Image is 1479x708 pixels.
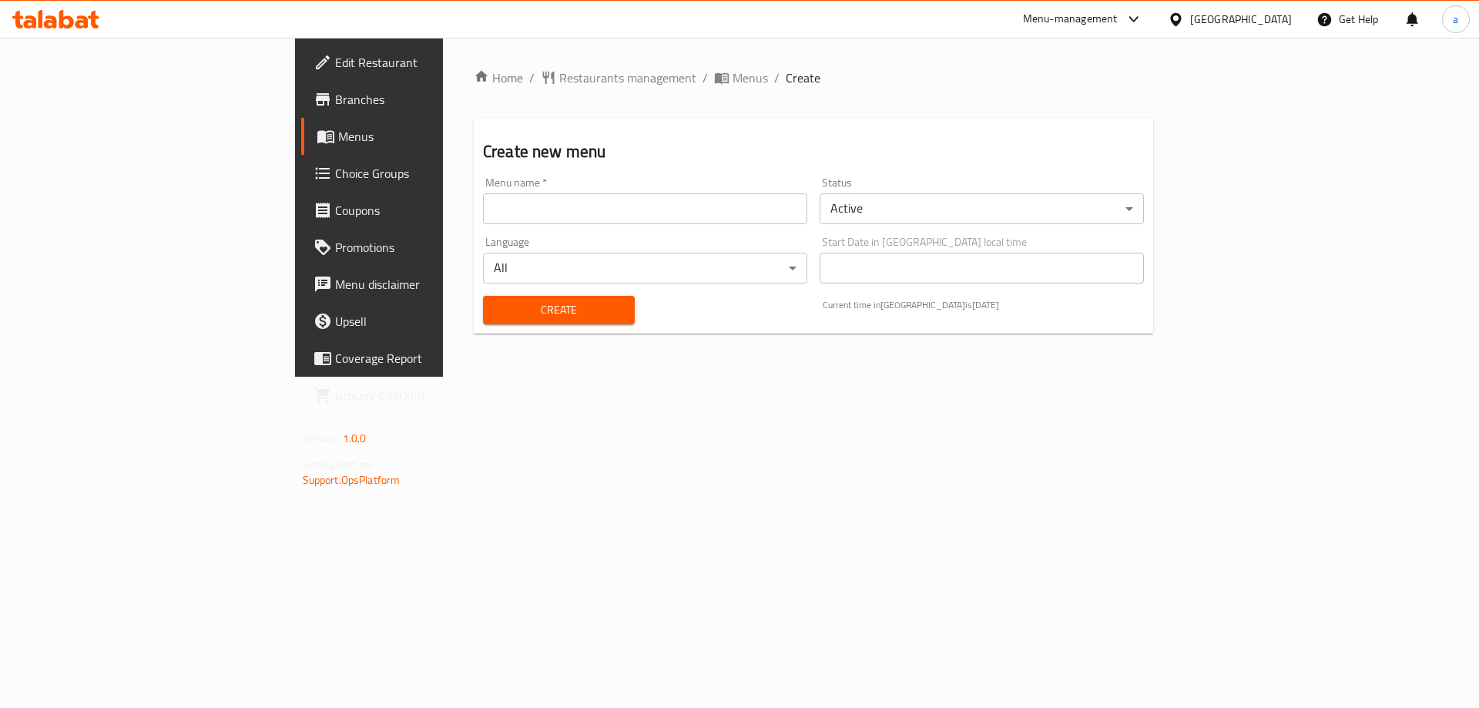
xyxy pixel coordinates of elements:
div: [GEOGRAPHIC_DATA] [1190,11,1292,28]
span: Restaurants management [559,69,696,87]
button: Create [483,296,635,324]
li: / [774,69,780,87]
span: Menus [733,69,768,87]
a: Restaurants management [541,69,696,87]
li: / [703,69,708,87]
span: Branches [335,90,530,109]
span: Promotions [335,238,530,257]
a: Menus [714,69,768,87]
div: Active [820,193,1144,224]
div: All [483,253,807,284]
a: Choice Groups [301,155,542,192]
a: Menus [301,118,542,155]
span: Menus [338,127,530,146]
span: a [1453,11,1458,28]
span: Create [786,69,820,87]
a: Upsell [301,303,542,340]
span: Create [495,300,622,320]
a: Coverage Report [301,340,542,377]
span: Upsell [335,312,530,331]
span: Edit Restaurant [335,53,530,72]
span: Grocery Checklist [335,386,530,404]
a: Promotions [301,229,542,266]
nav: breadcrumb [474,69,1153,87]
a: Branches [301,81,542,118]
a: Menu disclaimer [301,266,542,303]
span: Menu disclaimer [335,275,530,294]
span: Version: [303,428,340,448]
div: Menu-management [1023,10,1118,29]
a: Support.OpsPlatform [303,470,401,490]
span: Coupons [335,201,530,220]
a: Edit Restaurant [301,44,542,81]
span: 1.0.0 [343,428,367,448]
span: Get support on: [303,455,374,475]
h2: Create new menu [483,140,1144,163]
a: Coupons [301,192,542,229]
span: Coverage Report [335,349,530,367]
span: Choice Groups [335,164,530,183]
p: Current time in [GEOGRAPHIC_DATA] is [DATE] [823,298,1144,312]
a: Grocery Checklist [301,377,542,414]
input: Please enter Menu name [483,193,807,224]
